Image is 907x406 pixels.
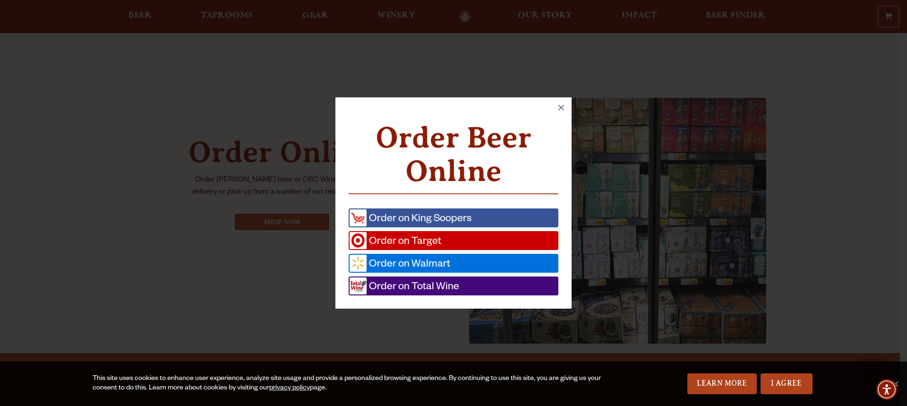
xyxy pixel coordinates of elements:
[367,277,459,294] span: Order on Total Wine
[269,385,310,392] a: privacy policy
[350,255,367,272] img: Wall-Mart.png
[367,232,441,249] span: Order on Target
[349,254,558,273] a: Order on Walmart (opens in a new window)
[761,373,813,394] a: I Agree
[367,255,450,272] span: Order on Walmart
[349,121,558,188] h2: Order Beer Online
[876,379,897,400] div: Accessibility Menu
[349,231,558,250] a: Order on Target (opens in a new window)
[350,209,367,226] img: kingsp.png
[93,374,608,393] div: This site uses cookies to enhance user experience, analyze site usage and provide a personalized ...
[350,277,367,294] img: R.jpg
[551,97,572,118] button: ×
[349,208,558,227] a: Order on King Soopers (opens in a new window)
[687,373,757,394] a: Learn More
[350,232,367,249] img: Target.png
[349,276,558,295] a: Order on Total Wine (opens in a new window)
[367,209,471,226] span: Order on King Soopers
